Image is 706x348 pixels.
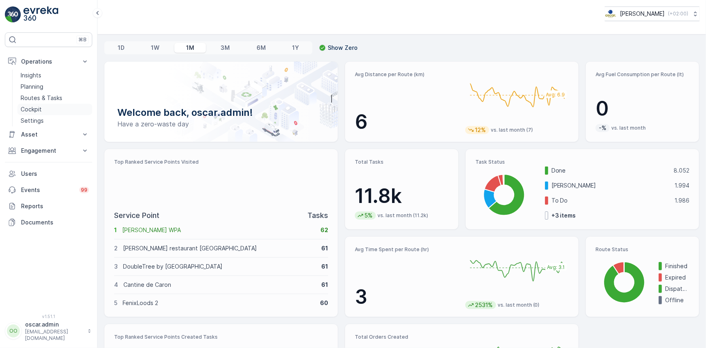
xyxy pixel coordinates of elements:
p: Top Ranked Service Points Created Tasks [114,334,328,340]
button: Engagement [5,143,92,159]
p: Expired [665,273,689,282]
p: Finished [665,262,689,270]
a: Reports [5,198,92,214]
p: [PERSON_NAME] [620,10,665,18]
p: Users [21,170,89,178]
p: Events [21,186,74,194]
p: Cantine de Caron [123,281,316,289]
img: logo [5,6,21,23]
p: Total Tasks [355,159,449,165]
p: 2531% [474,301,494,309]
p: 0 [596,96,689,121]
p: 1M [186,44,194,52]
p: 1W [151,44,159,52]
p: Dispatched [665,285,689,293]
p: vs. last month (7) [491,127,533,133]
p: oscar.admin [25,320,83,329]
p: [PERSON_NAME] restaurant [GEOGRAPHIC_DATA] [123,244,316,252]
p: + 3 items [551,211,576,220]
p: Reports [21,202,89,210]
a: Insights [17,70,92,81]
p: 3 [355,285,459,309]
p: [PERSON_NAME] [551,181,669,190]
p: Tasks [307,210,328,221]
p: Avg Fuel Consumption per Route (lt) [596,71,689,78]
p: Cockpit [21,105,42,113]
p: To Do [551,196,669,205]
a: Settings [17,115,92,126]
p: 3M [220,44,230,52]
p: Show Zero [328,44,358,52]
p: 5% [364,211,373,220]
p: Routes & Tasks [21,94,62,102]
p: Planning [21,83,43,91]
p: 61 [321,281,328,289]
p: -% [598,124,607,132]
span: v 1.51.1 [5,314,92,319]
p: Avg Distance per Route (km) [355,71,459,78]
p: vs. last month (0) [498,302,540,308]
a: Users [5,166,92,182]
p: 1 [114,226,117,234]
p: Documents [21,218,89,226]
p: Welcome back, oscar.admin! [117,106,325,119]
a: Documents [5,214,92,231]
p: Offline [665,296,689,304]
p: 11.8k [355,184,449,208]
p: 60 [320,299,328,307]
p: Settings [21,117,44,125]
p: Task Status [475,159,689,165]
p: [PERSON_NAME] WPA [122,226,315,234]
p: Have a zero-waste day [117,119,325,129]
p: DoubleTree by [GEOGRAPHIC_DATA] [123,263,316,271]
a: Cockpit [17,104,92,115]
p: 61 [321,244,328,252]
a: Planning [17,81,92,92]
a: Routes & Tasks [17,92,92,104]
p: 1D [118,44,125,52]
p: 1.994 [674,181,689,190]
p: Done [551,167,668,175]
p: vs. last month (11.2k) [377,212,428,219]
p: 62 [320,226,328,234]
button: Asset [5,126,92,143]
p: Service Point [114,210,159,221]
p: Engagement [21,147,76,155]
p: 3 [114,263,118,271]
p: 12% [474,126,487,134]
p: 4 [114,281,118,289]
p: ( +02:00 ) [668,11,688,17]
p: 8.052 [674,167,689,175]
img: logo_light-DOdMpM7g.png [23,6,58,23]
p: vs. last month [611,125,646,131]
button: Operations [5,53,92,70]
button: [PERSON_NAME](+02:00) [605,6,700,21]
a: Events99 [5,182,92,198]
p: 6M [257,44,266,52]
p: 6 [355,110,459,134]
img: basis-logo_rgb2x.png [605,9,617,18]
p: Total Orders Created [355,334,459,340]
p: 1Y [292,44,299,52]
p: Avg Time Spent per Route (hr) [355,246,459,253]
p: FenixLoods 2 [123,299,315,307]
button: OOoscar.admin[EMAIL_ADDRESS][DOMAIN_NAME] [5,320,92,342]
p: ⌘B [78,36,87,43]
p: 2 [114,244,118,252]
p: 5 [114,299,117,307]
p: Insights [21,71,41,79]
p: 1.986 [674,196,689,205]
p: Top Ranked Service Points Visited [114,159,328,165]
p: Operations [21,58,76,66]
p: [EMAIL_ADDRESS][DOMAIN_NAME] [25,329,83,342]
p: Route Status [596,246,689,253]
div: OO [7,325,20,337]
p: 99 [81,187,87,193]
p: 61 [321,263,328,271]
p: Asset [21,130,76,139]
